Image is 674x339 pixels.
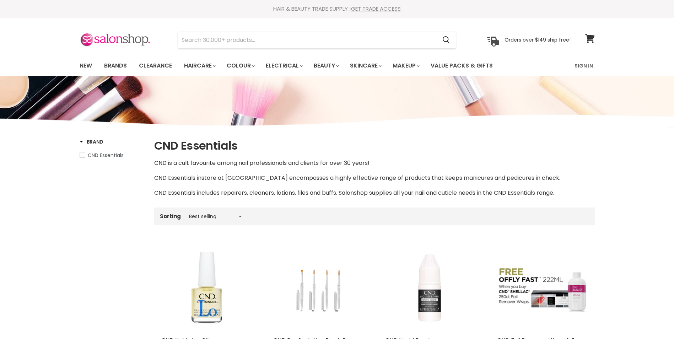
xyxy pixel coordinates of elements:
[308,58,343,73] a: Beauty
[71,55,604,76] nav: Main
[221,58,259,73] a: Colour
[80,138,104,145] h3: Brand
[179,58,220,73] a: Haircare
[161,242,252,333] img: CND Lightning Oil
[154,159,370,167] span: CND is a cult favourite among nail professionals and clients for over 30 years!
[160,213,181,219] label: Sorting
[385,242,476,333] img: CND Liquid Bond
[273,242,364,333] a: CND Pro Sculpting Brush Range
[88,152,124,159] span: CND Essentials
[437,32,456,48] button: Search
[273,262,364,313] img: CND Pro Sculpting Brush Range
[154,189,554,197] span: CND Essentials includes repairers, cleaners, lotions, files and buffs. Salonshop supplies all you...
[497,263,588,312] img: CND Foil Remover Wrap & Free 222ml Offly Fast
[497,242,588,333] a: CND Foil Remover Wrap & Free 222ml Offly Fast
[505,37,571,43] p: Orders over $149 ship free!
[99,58,132,73] a: Brands
[80,151,145,159] a: CND Essentials
[154,174,560,182] span: CND Essentials instore at [GEOGRAPHIC_DATA] encompasses a highly effective range of products that...
[345,58,386,73] a: Skincare
[74,55,534,76] ul: Main menu
[178,32,456,49] form: Product
[178,32,437,48] input: Search
[425,58,498,73] a: Value Packs & Gifts
[74,58,97,73] a: New
[387,58,424,73] a: Makeup
[260,58,307,73] a: Electrical
[71,5,604,12] div: HAIR & BEAUTY TRADE SUPPLY |
[134,58,177,73] a: Clearance
[154,138,595,153] h1: CND Essentials
[351,5,401,12] a: GET TRADE ACCESS
[570,58,597,73] a: Sign In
